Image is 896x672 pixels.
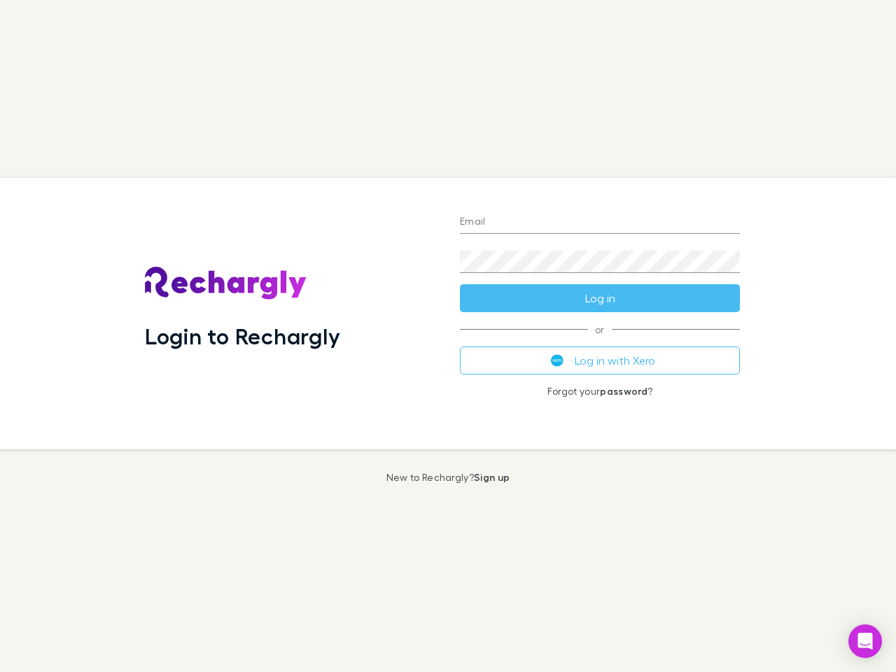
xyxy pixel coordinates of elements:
p: New to Rechargly? [386,472,510,483]
h1: Login to Rechargly [145,323,340,349]
a: Sign up [474,471,510,483]
span: or [460,329,740,330]
a: password [600,385,647,397]
button: Log in [460,284,740,312]
button: Log in with Xero [460,346,740,374]
div: Open Intercom Messenger [848,624,882,658]
img: Xero's logo [551,354,563,367]
img: Rechargly's Logo [145,267,307,300]
p: Forgot your ? [460,386,740,397]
